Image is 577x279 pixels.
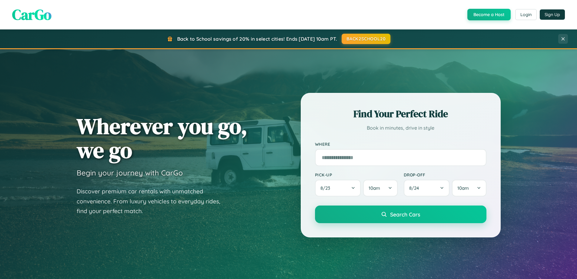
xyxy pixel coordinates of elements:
button: Become a Host [467,9,511,20]
p: Discover premium car rentals with unmatched convenience. From luxury vehicles to everyday rides, ... [77,186,228,216]
button: 10am [363,180,397,196]
button: Sign Up [540,9,565,20]
h1: Wherever you go, we go [77,114,247,162]
span: 10am [457,185,469,191]
button: Search Cars [315,206,486,223]
button: 10am [452,180,486,196]
h3: Begin your journey with CarGo [77,168,183,177]
button: BACK2SCHOOL20 [342,34,390,44]
span: 8 / 23 [320,185,333,191]
label: Pick-up [315,172,398,177]
button: 8/24 [404,180,450,196]
h2: Find Your Perfect Ride [315,107,486,121]
span: Back to School savings of 20% in select cities! Ends [DATE] 10am PT. [177,36,337,42]
span: CarGo [12,5,51,25]
label: Drop-off [404,172,486,177]
button: Login [515,9,537,20]
p: Book in minutes, drive in style [315,124,486,132]
span: 8 / 24 [409,185,422,191]
button: 8/23 [315,180,361,196]
span: Search Cars [390,211,420,218]
span: 10am [369,185,380,191]
label: Where [315,141,486,147]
